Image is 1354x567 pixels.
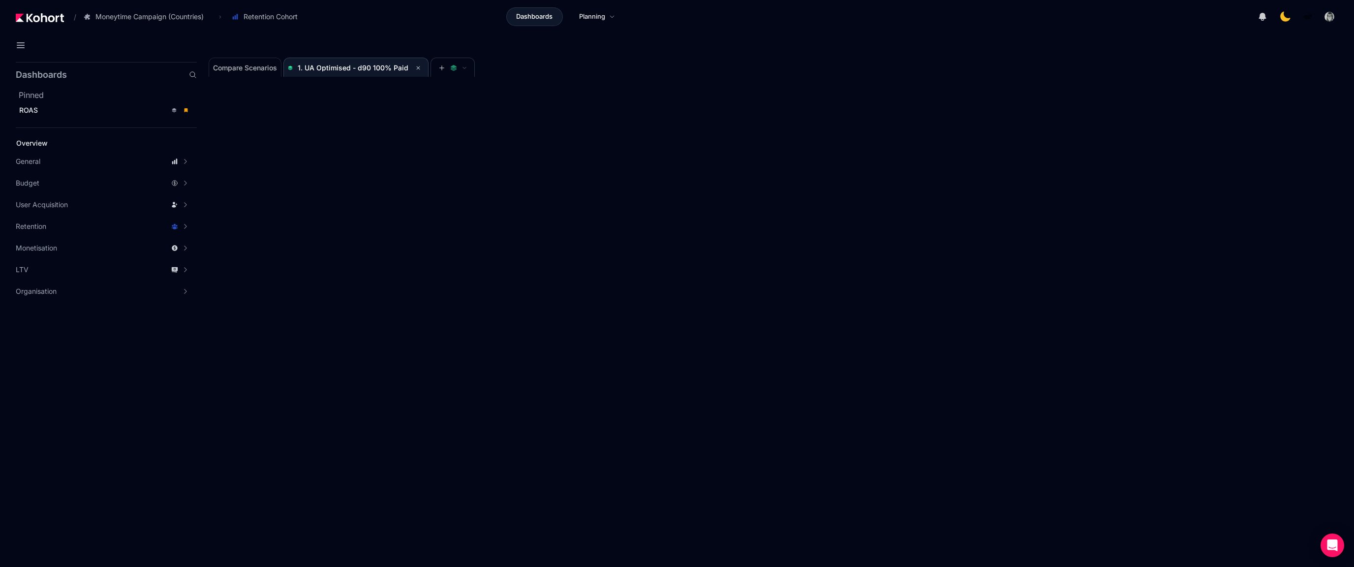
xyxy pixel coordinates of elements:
[298,63,408,72] span: 1. UA Optimised - d90 100% Paid
[78,8,214,25] button: Moneytime Campaign (Countries)
[16,103,194,118] a: ROAS
[16,13,64,22] img: Kohort logo
[16,70,67,79] h2: Dashboards
[16,221,46,231] span: Retention
[16,139,48,147] span: Overview
[1303,12,1313,22] img: logo_MoneyTimeLogo_1_20250619094856634230.png
[19,89,197,101] h2: Pinned
[16,243,57,253] span: Monetisation
[217,13,223,21] span: ›
[13,136,180,151] a: Overview
[16,178,39,188] span: Budget
[1321,534,1344,557] div: Open Intercom Messenger
[16,286,57,296] span: Organisation
[16,265,29,275] span: LTV
[244,12,298,22] span: Retention Cohort
[516,12,553,22] span: Dashboards
[16,200,68,210] span: User Acquisition
[19,106,38,114] span: ROAS
[569,7,625,26] a: Planning
[95,12,204,22] span: Moneytime Campaign (Countries)
[213,64,277,71] span: Compare Scenarios
[506,7,563,26] a: Dashboards
[16,157,40,166] span: General
[226,8,308,25] button: Retention Cohort
[579,12,605,22] span: Planning
[66,12,76,22] span: /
